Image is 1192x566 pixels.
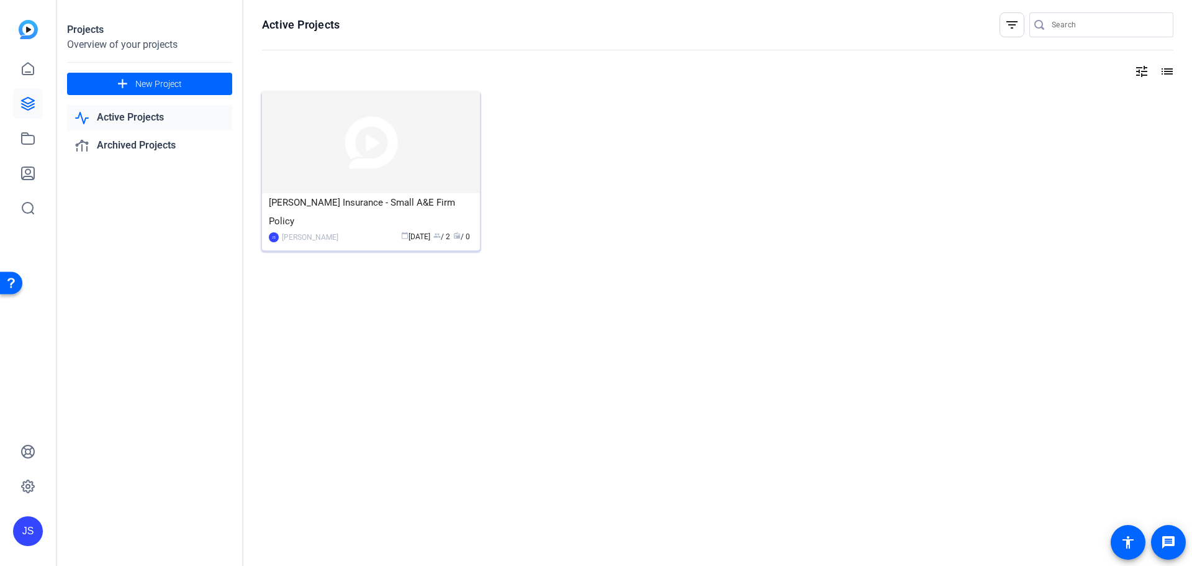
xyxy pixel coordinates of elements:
[433,232,450,241] span: / 2
[135,78,182,91] span: New Project
[67,105,232,130] a: Active Projects
[1134,64,1149,79] mat-icon: tune
[1005,17,1019,32] mat-icon: filter_list
[453,232,461,239] span: radio
[1158,64,1173,79] mat-icon: list
[67,133,232,158] a: Archived Projects
[1161,535,1176,550] mat-icon: message
[1121,535,1136,550] mat-icon: accessibility
[115,76,130,92] mat-icon: add
[19,20,38,39] img: blue-gradient.svg
[401,232,430,241] span: [DATE]
[453,232,470,241] span: / 0
[67,73,232,95] button: New Project
[401,232,409,239] span: calendar_today
[269,232,279,242] div: JS
[269,193,473,231] div: [PERSON_NAME] Insurance - Small A&E Firm Policy
[282,231,338,244] div: [PERSON_NAME]
[433,232,441,239] span: group
[262,17,340,32] h1: Active Projects
[13,516,43,546] div: JS
[1052,17,1163,32] input: Search
[67,22,232,37] div: Projects
[67,37,232,52] div: Overview of your projects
